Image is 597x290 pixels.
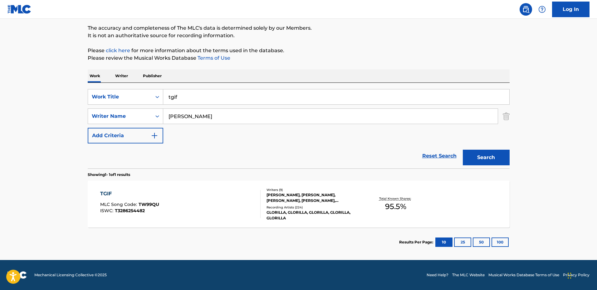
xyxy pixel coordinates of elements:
[92,112,148,120] div: Writer Name
[100,190,159,197] div: TGIF
[115,208,145,213] span: T3286254482
[88,181,510,227] a: TGIFMLC Song Code:TW99QUISWC:T3286254482Writers (9)[PERSON_NAME], [PERSON_NAME], [PERSON_NAME], [...
[463,150,510,165] button: Search
[34,272,107,278] span: Mechanical Licensing Collective © 2025
[88,89,510,168] form: Search Form
[488,272,559,278] a: Musical Works Database Terms of Use
[419,149,460,163] a: Reset Search
[536,3,548,16] div: Help
[563,272,590,278] a: Privacy Policy
[139,202,159,207] span: TW99QU
[552,2,590,17] a: Log In
[427,272,448,278] a: Need Help?
[88,69,102,82] p: Work
[454,237,471,247] button: 25
[385,201,406,212] span: 95.5 %
[88,128,163,143] button: Add Criteria
[113,69,130,82] p: Writer
[196,55,230,61] a: Terms of Use
[399,239,435,245] p: Results Per Page:
[492,237,509,247] button: 100
[267,210,361,221] div: GLORILLA, GLORILLA, GLORILLA, GLORILLA, GLORILLA
[106,47,130,53] a: click here
[566,260,597,290] iframe: Chat Widget
[379,196,413,201] p: Total Known Shares:
[473,237,490,247] button: 50
[88,172,130,177] p: Showing 1 - 1 of 1 results
[88,54,510,62] p: Please review the Musical Works Database
[92,93,148,101] div: Work Title
[520,3,532,16] a: Public Search
[100,208,115,213] span: ISWC :
[88,47,510,54] p: Please for more information about the terms used in the database.
[88,24,510,32] p: The accuracy and completeness of The MLC's data is determined solely by our Members.
[538,6,546,13] img: help
[100,202,139,207] span: MLC Song Code :
[522,6,530,13] img: search
[267,192,361,203] div: [PERSON_NAME], [PERSON_NAME], [PERSON_NAME], [PERSON_NAME], [PERSON_NAME], [PERSON_NAME], [PERSON...
[452,272,485,278] a: The MLC Website
[267,205,361,210] div: Recording Artists ( 224 )
[435,237,453,247] button: 10
[568,266,571,285] div: Drag
[7,5,32,14] img: MLC Logo
[141,69,164,82] p: Publisher
[267,187,361,192] div: Writers ( 9 )
[7,271,27,279] img: logo
[503,108,510,124] img: Delete Criterion
[151,132,158,139] img: 9d2ae6d4665cec9f34b9.svg
[88,32,510,39] p: It is not an authoritative source for recording information.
